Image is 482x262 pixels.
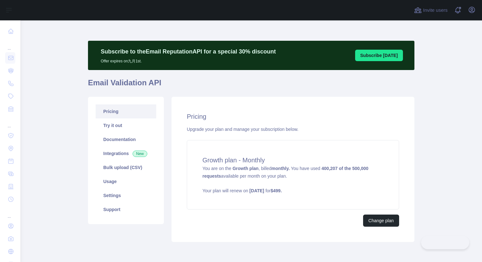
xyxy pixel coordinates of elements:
span: Invite users [423,7,448,14]
h1: Email Validation API [88,78,414,93]
button: Change plan [363,215,399,227]
div: ... [5,206,15,219]
p: Offer expires on 九月 1st. [101,56,276,64]
h2: Pricing [187,112,399,121]
p: Your plan will renew on for [202,188,383,194]
strong: $ 499 . [271,188,282,193]
span: New [133,151,147,157]
div: ... [5,116,15,129]
strong: monthly. [272,166,290,171]
strong: Growth plan [232,166,259,171]
strong: [DATE] [249,188,264,193]
a: Pricing [96,104,156,118]
a: Usage [96,174,156,188]
p: Subscribe to the Email Reputation API for a special 30 % discount [101,47,276,56]
h4: Growth plan - Monthly [202,156,383,165]
div: Upgrade your plan and manage your subscription below. [187,126,399,132]
a: Integrations New [96,146,156,160]
a: Bulk upload (CSV) [96,160,156,174]
a: Try it out [96,118,156,132]
strong: 400,207 of the 500,000 requests [202,166,369,179]
a: Documentation [96,132,156,146]
span: You are on the , billed You have used available per month on your plan. [202,166,383,194]
button: Invite users [413,5,449,15]
iframe: Toggle Customer Support [421,236,469,249]
button: Subscribe [DATE] [355,50,403,61]
a: Settings [96,188,156,202]
a: Support [96,202,156,216]
div: ... [5,38,15,51]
